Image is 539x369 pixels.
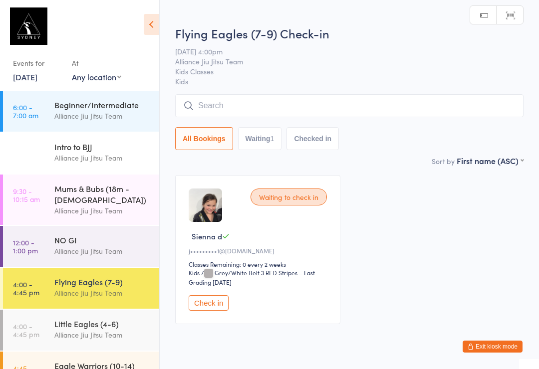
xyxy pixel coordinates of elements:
[270,135,274,143] div: 1
[10,7,47,45] img: Alliance Sydney
[175,56,508,66] span: Alliance Jiu Jitsu Team
[175,66,508,76] span: Kids Classes
[13,145,39,161] time: 6:00 - 6:45 am
[13,322,39,338] time: 4:00 - 4:45 pm
[192,231,222,241] span: Sienna d
[13,280,39,296] time: 4:00 - 4:45 pm
[54,110,151,122] div: Alliance Jiu Jitsu Team
[3,310,159,351] a: 4:00 -4:45 pmLittle Eagles (4-6)Alliance Jiu Jitsu Team
[175,127,233,150] button: All Bookings
[54,329,151,341] div: Alliance Jiu Jitsu Team
[3,268,159,309] a: 4:00 -4:45 pmFlying Eagles (7-9)Alliance Jiu Jitsu Team
[54,205,151,216] div: Alliance Jiu Jitsu Team
[54,245,151,257] div: Alliance Jiu Jitsu Team
[13,238,38,254] time: 12:00 - 1:00 pm
[175,46,508,56] span: [DATE] 4:00pm
[13,187,40,203] time: 9:30 - 10:15 am
[3,133,159,174] a: 6:00 -6:45 amIntro to BJJAlliance Jiu Jitsu Team
[432,156,455,166] label: Sort by
[286,127,339,150] button: Checked in
[457,155,524,166] div: First name (ASC)
[251,188,327,205] div: Waiting to check in
[54,318,151,329] div: Little Eagles (4-6)
[3,175,159,225] a: 9:30 -10:15 amMums & Bubs (18m - [DEMOGRAPHIC_DATA])Alliance Jiu Jitsu Team
[72,55,121,71] div: At
[13,103,38,119] time: 6:00 - 7:00 am
[72,71,121,82] div: Any location
[54,183,151,205] div: Mums & Bubs (18m - [DEMOGRAPHIC_DATA])
[189,268,315,286] span: / Grey/White Belt 3 RED Stripes – Last Grading [DATE]
[54,152,151,164] div: Alliance Jiu Jitsu Team
[54,287,151,299] div: Alliance Jiu Jitsu Team
[54,276,151,287] div: Flying Eagles (7-9)
[13,71,37,82] a: [DATE]
[3,226,159,267] a: 12:00 -1:00 pmNO GIAlliance Jiu Jitsu Team
[238,127,282,150] button: Waiting1
[54,234,151,245] div: NO GI
[3,91,159,132] a: 6:00 -7:00 amBeginner/IntermediateAlliance Jiu Jitsu Team
[189,268,200,277] div: Kids
[175,76,524,86] span: Kids
[175,94,524,117] input: Search
[13,55,62,71] div: Events for
[54,141,151,152] div: Intro to BJJ
[189,246,330,255] div: j•••••••••1@[DOMAIN_NAME]
[189,188,222,222] img: image1691045310.png
[54,99,151,110] div: Beginner/Intermediate
[189,260,330,268] div: Classes Remaining: 0 every 2 weeks
[175,25,524,41] h2: Flying Eagles (7-9) Check-in
[463,341,523,353] button: Exit kiosk mode
[189,295,229,311] button: Check in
